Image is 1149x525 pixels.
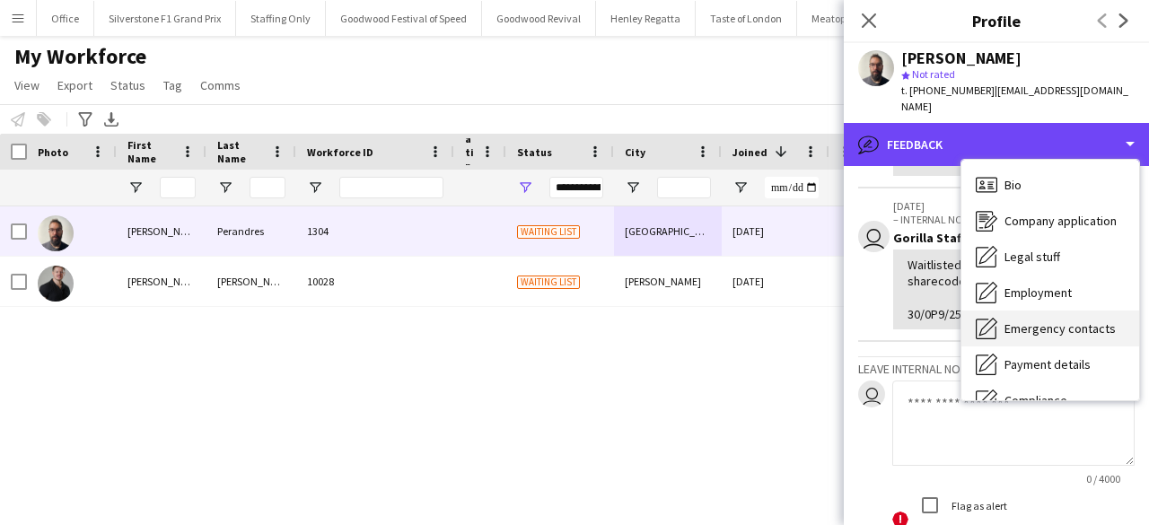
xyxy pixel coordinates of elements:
[1004,392,1067,408] span: Compliance
[1004,213,1117,229] span: Company application
[696,1,797,36] button: Taste of London
[908,257,1120,322] div: Waitlisted as RTW not confirmed so sharecode requested - TJ 30/0P9/25 Sharecode confirmed - TJ
[625,145,645,159] span: City
[193,74,248,97] a: Comms
[160,177,196,198] input: First Name Filter Input
[163,77,182,93] span: Tag
[127,138,174,165] span: First Name
[94,1,236,36] button: Silverstone F1 Grand Prix
[156,74,189,97] a: Tag
[38,215,74,251] img: Alejandro Perandres
[912,67,955,81] span: Not rated
[596,1,696,36] button: Henley Regatta
[75,109,96,130] app-action-btn: Advanced filters
[217,179,233,196] button: Open Filter Menu
[948,499,1007,512] label: Flag as alert
[614,257,722,306] div: [PERSON_NAME]
[296,257,454,306] div: 10028
[101,109,122,130] app-action-btn: Export XLSX
[307,179,323,196] button: Open Filter Menu
[722,206,829,256] div: [DATE]
[732,145,767,159] span: Joined
[14,77,39,93] span: View
[517,225,580,239] span: Waiting list
[1004,249,1060,265] span: Legal stuff
[50,74,100,97] a: Export
[961,382,1139,418] div: Compliance
[37,1,94,36] button: Office
[217,138,264,165] span: Last Name
[614,206,722,256] div: [GEOGRAPHIC_DATA]
[901,83,995,97] span: t. [PHONE_NUMBER]
[307,145,373,159] span: Workforce ID
[339,177,443,198] input: Workforce ID Filter Input
[517,179,533,196] button: Open Filter Menu
[110,77,145,93] span: Status
[517,276,580,289] span: Waiting list
[961,346,1139,382] div: Payment details
[844,9,1149,32] h3: Profile
[961,167,1139,203] div: Bio
[57,77,92,93] span: Export
[250,177,285,198] input: Last Name Filter Input
[732,179,749,196] button: Open Filter Menu
[326,1,482,36] button: Goodwood Festival of Speed
[1004,177,1022,193] span: Bio
[961,239,1139,275] div: Legal stuff
[296,206,454,256] div: 1304
[901,50,1022,66] div: [PERSON_NAME]
[1072,472,1135,486] span: 0 / 4000
[797,1,870,36] button: Meatopia
[858,361,1135,377] h3: Leave internal note
[893,213,1063,226] p: – INTERNAL NOTE
[722,257,829,306] div: [DATE]
[206,257,296,306] div: [PERSON_NAME]
[127,179,144,196] button: Open Filter Menu
[38,145,68,159] span: Photo
[765,177,819,198] input: Joined Filter Input
[1004,356,1091,372] span: Payment details
[236,1,326,36] button: Staffing Only
[901,83,1128,113] span: | [EMAIL_ADDRESS][DOMAIN_NAME]
[117,206,206,256] div: [PERSON_NAME]
[38,266,74,302] img: Rhys Hayes
[893,230,1135,246] div: Gorilla Staffing
[517,145,552,159] span: Status
[103,74,153,97] a: Status
[961,311,1139,346] div: Emergency contacts
[14,43,146,70] span: My Workforce
[117,257,206,306] div: [PERSON_NAME]
[7,74,47,97] a: View
[893,199,1063,213] p: [DATE]
[200,77,241,93] span: Comms
[1004,284,1072,301] span: Employment
[961,203,1139,239] div: Company application
[657,177,711,198] input: City Filter Input
[625,179,641,196] button: Open Filter Menu
[844,123,1149,166] div: Feedback
[961,275,1139,311] div: Employment
[206,206,296,256] div: Perandres
[482,1,596,36] button: Goodwood Revival
[465,118,474,186] span: Rating
[1004,320,1116,337] span: Emergency contacts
